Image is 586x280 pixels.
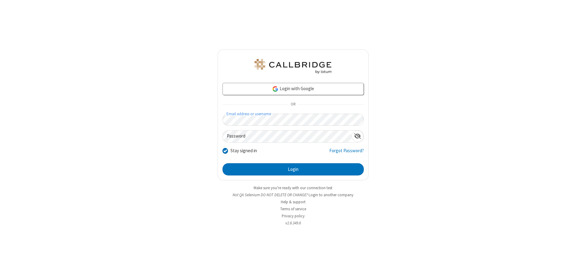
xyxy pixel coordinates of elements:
a: Privacy policy [282,213,305,219]
button: Login to another company [309,192,353,198]
a: Make sure you're ready with our connection test [254,185,332,190]
label: Stay signed in [230,147,257,154]
input: Email address or username [222,114,364,126]
li: v2.6.349.6 [218,220,369,226]
a: Login with Google [222,83,364,95]
img: QA Selenium DO NOT DELETE OR CHANGE [253,59,333,74]
input: Password [223,131,352,142]
img: google-icon.png [272,86,279,92]
li: Not QA Selenium DO NOT DELETE OR CHANGE? [218,192,369,198]
a: Terms of service [280,206,306,212]
span: OR [288,100,298,109]
div: Show password [352,131,364,142]
button: Login [222,163,364,175]
a: Forgot Password? [329,147,364,159]
iframe: Chat [571,264,581,276]
a: Help & support [281,199,306,204]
